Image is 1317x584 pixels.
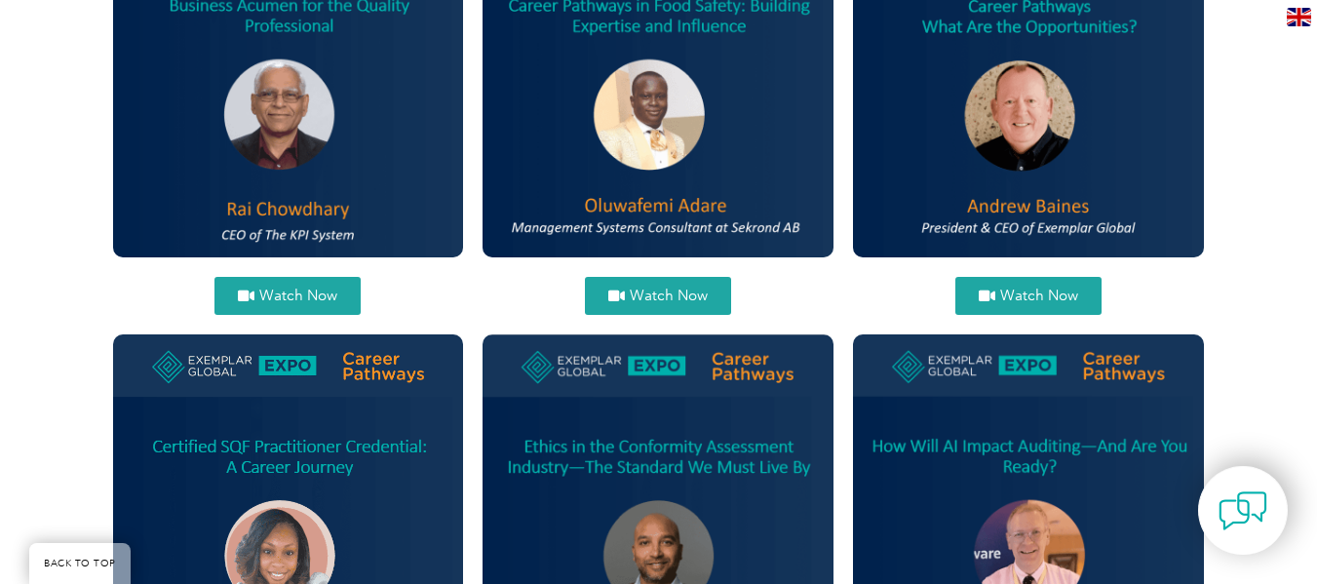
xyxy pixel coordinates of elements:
a: Watch Now [955,277,1102,315]
a: Watch Now [585,277,731,315]
span: Watch Now [259,289,337,303]
img: contact-chat.png [1219,487,1267,535]
span: Watch Now [630,289,708,303]
a: BACK TO TOP [29,543,131,584]
a: Watch Now [214,277,361,315]
img: en [1287,8,1311,26]
span: Watch Now [1000,289,1078,303]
